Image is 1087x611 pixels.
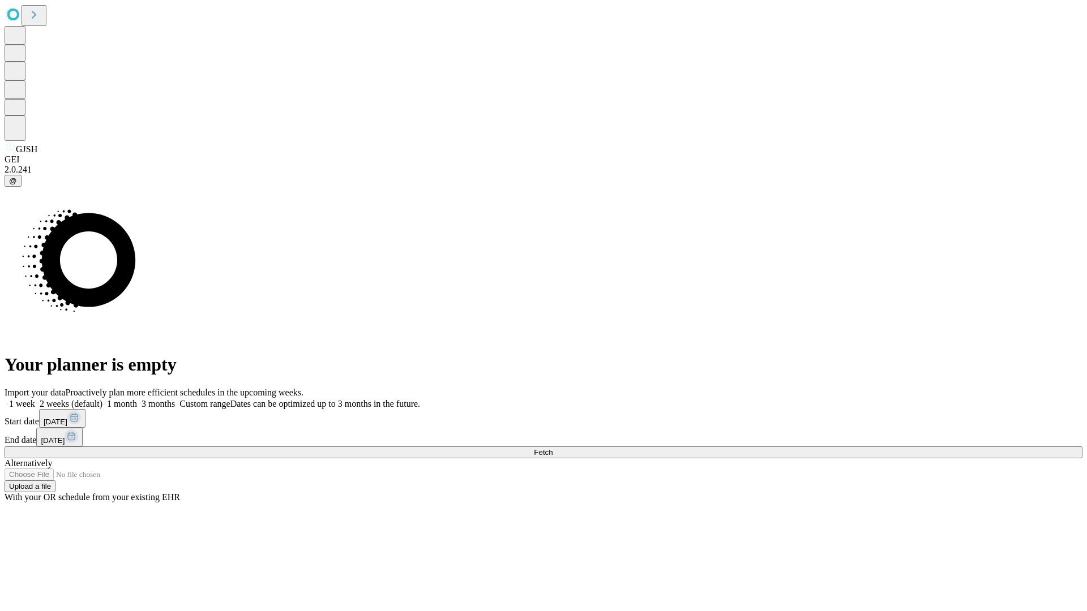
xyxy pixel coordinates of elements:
button: Fetch [5,446,1082,458]
span: [DATE] [41,436,65,445]
span: 2 weeks (default) [40,399,102,408]
div: End date [5,428,1082,446]
button: [DATE] [36,428,83,446]
button: @ [5,175,22,187]
span: 1 week [9,399,35,408]
h1: Your planner is empty [5,354,1082,375]
div: GEI [5,154,1082,165]
span: Custom range [179,399,230,408]
span: Fetch [534,448,553,457]
span: Dates can be optimized up to 3 months in the future. [230,399,420,408]
span: With your OR schedule from your existing EHR [5,492,180,502]
button: [DATE] [39,409,85,428]
span: 1 month [107,399,137,408]
span: Alternatively [5,458,52,468]
div: Start date [5,409,1082,428]
span: [DATE] [44,418,67,426]
button: Upload a file [5,480,55,492]
span: GJSH [16,144,37,154]
div: 2.0.241 [5,165,1082,175]
span: Proactively plan more efficient schedules in the upcoming weeks. [66,388,303,397]
span: @ [9,177,17,185]
span: Import your data [5,388,66,397]
span: 3 months [142,399,175,408]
